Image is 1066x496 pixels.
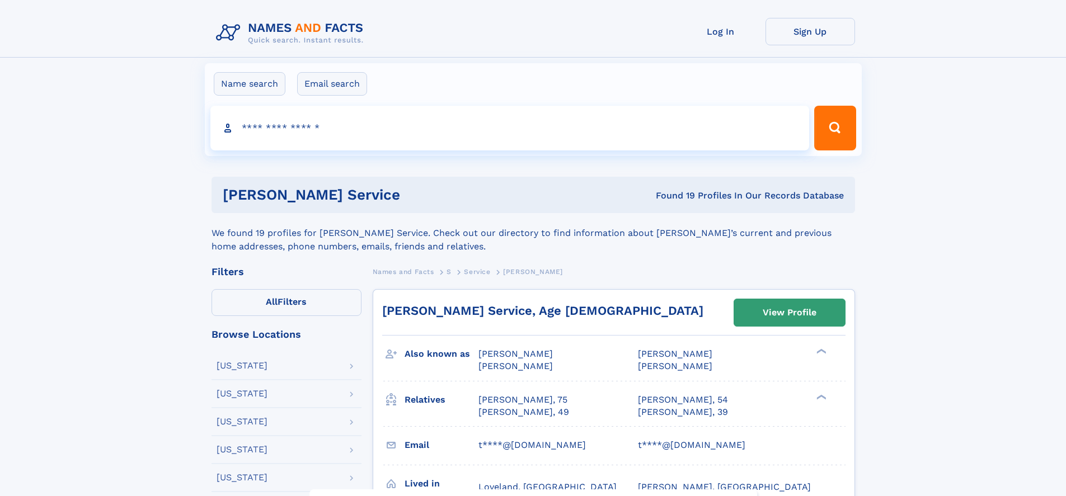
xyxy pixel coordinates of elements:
span: [PERSON_NAME] [478,361,553,371]
div: [US_STATE] [217,473,267,482]
label: Name search [214,72,285,96]
span: Service [464,268,490,276]
h3: Relatives [405,390,478,409]
div: [US_STATE] [217,445,267,454]
span: [PERSON_NAME] [503,268,563,276]
a: Names and Facts [373,264,434,278]
h3: Email [405,436,478,455]
h1: [PERSON_NAME] Service [223,188,528,202]
h3: Also known as [405,344,478,363]
div: [US_STATE] [217,417,267,426]
span: [PERSON_NAME], [GEOGRAPHIC_DATA] [638,481,811,492]
input: search input [210,106,810,150]
label: Filters [212,289,361,316]
div: Browse Locations [212,329,361,339]
a: [PERSON_NAME], 49 [478,406,569,418]
span: [PERSON_NAME] [638,361,712,371]
div: View Profile [763,300,816,325]
div: ❯ [814,393,827,400]
button: Search Button [814,106,856,150]
div: ❯ [814,348,827,355]
img: Logo Names and Facts [212,18,373,48]
a: [PERSON_NAME], 39 [638,406,728,418]
span: [PERSON_NAME] [638,348,712,359]
a: Service [464,264,490,278]
a: Log In [676,18,766,45]
a: [PERSON_NAME], 54 [638,394,728,406]
a: View Profile [734,299,845,326]
h3: Lived in [405,474,478,493]
span: S [447,268,452,276]
div: [US_STATE] [217,389,267,398]
a: Sign Up [766,18,855,45]
a: [PERSON_NAME] Service, Age [DEMOGRAPHIC_DATA] [382,304,703,318]
span: [PERSON_NAME] [478,348,553,359]
label: Email search [297,72,367,96]
span: Loveland, [GEOGRAPHIC_DATA] [478,481,617,492]
span: All [266,296,278,307]
div: Filters [212,267,361,277]
div: We found 19 profiles for [PERSON_NAME] Service. Check out our directory to find information about... [212,213,855,253]
div: [US_STATE] [217,361,267,370]
a: [PERSON_NAME], 75 [478,394,567,406]
a: S [447,264,452,278]
div: Found 19 Profiles In Our Records Database [528,190,844,202]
